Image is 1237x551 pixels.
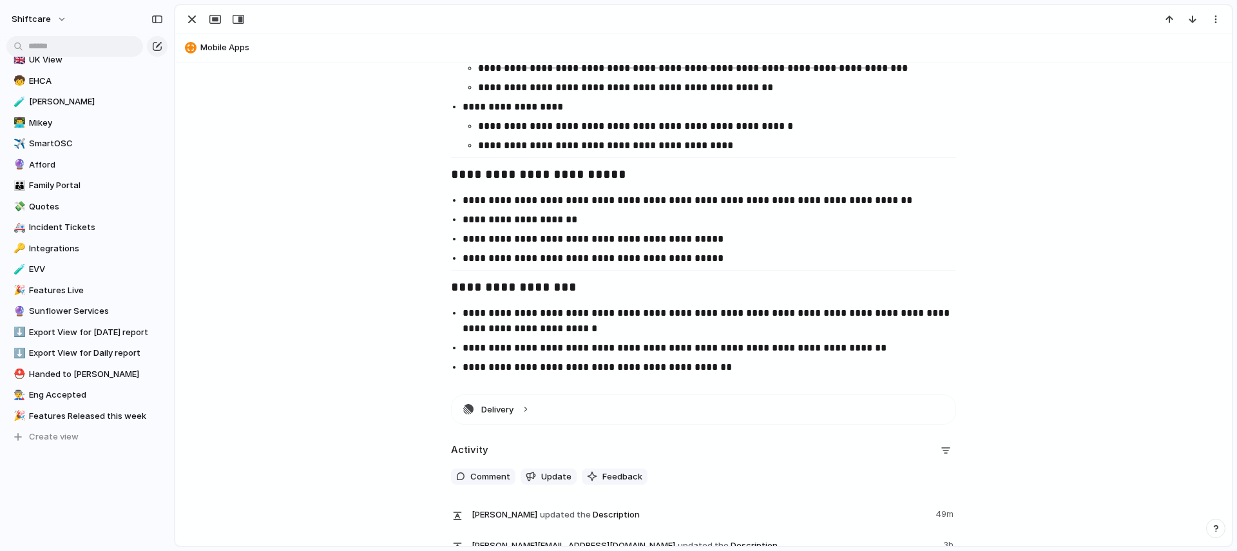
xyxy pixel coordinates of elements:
[12,200,24,213] button: 💸
[29,221,163,234] span: Incident Tickets
[14,137,23,151] div: ✈️
[14,262,23,277] div: 🧪
[12,117,24,130] button: 👨‍💻
[14,346,23,361] div: ⬇️
[14,304,23,319] div: 🔮
[12,347,24,360] button: ⬇️
[12,75,24,88] button: 🧒
[6,281,168,300] a: 🎉Features Live
[14,367,23,382] div: ⛑️
[29,305,163,318] span: Sunflower Services
[12,221,24,234] button: 🚑
[29,137,163,150] span: SmartOSC
[6,260,168,279] a: 🧪EVV
[12,159,24,171] button: 🔮
[6,385,168,405] div: 👨‍🏭Eng Accepted
[12,95,24,108] button: 🧪
[12,389,24,401] button: 👨‍🏭
[451,469,515,485] button: Comment
[14,388,23,403] div: 👨‍🏭
[29,326,163,339] span: Export View for [DATE] report
[14,409,23,423] div: 🎉
[451,443,488,458] h2: Activity
[12,305,24,318] button: 🔮
[29,200,163,213] span: Quotes
[200,41,1226,54] span: Mobile Apps
[6,197,168,217] a: 💸Quotes
[6,176,168,195] a: 👪Family Portal
[29,263,163,276] span: EVV
[29,179,163,192] span: Family Portal
[12,284,24,297] button: 🎉
[521,469,577,485] button: Update
[6,155,168,175] a: 🔮Afford
[14,95,23,110] div: 🧪
[6,407,168,426] a: 🎉Features Released this week
[6,72,168,91] a: 🧒EHCA
[12,410,24,423] button: 🎉
[29,389,163,401] span: Eng Accepted
[12,13,51,26] span: shiftcare
[12,137,24,150] button: ✈️
[14,199,23,214] div: 💸
[6,343,168,363] a: ⬇️Export View for Daily report
[452,395,955,424] button: Delivery
[540,508,591,521] span: updated the
[12,242,24,255] button: 🔑
[29,284,163,297] span: Features Live
[14,115,23,130] div: 👨‍💻
[6,427,168,447] button: Create view
[6,50,168,70] a: 🇬🇧UK View
[6,239,168,258] a: 🔑Integrations
[6,365,168,384] a: ⛑️Handed to [PERSON_NAME]
[14,283,23,298] div: 🎉
[12,179,24,192] button: 👪
[14,325,23,340] div: ⬇️
[935,505,956,521] span: 49m
[14,241,23,256] div: 🔑
[541,470,571,483] span: Update
[181,37,1226,58] button: Mobile Apps
[472,508,537,521] span: [PERSON_NAME]
[14,53,23,68] div: 🇬🇧
[29,242,163,255] span: Integrations
[602,470,642,483] span: Feedback
[470,470,510,483] span: Comment
[6,134,168,153] a: ✈️SmartOSC
[29,430,79,443] span: Create view
[29,368,163,381] span: Handed to [PERSON_NAME]
[6,302,168,321] a: 🔮Sunflower Services
[6,323,168,342] a: ⬇️Export View for [DATE] report
[14,179,23,193] div: 👪
[12,263,24,276] button: 🧪
[14,220,23,235] div: 🚑
[12,53,24,66] button: 🇬🇧
[29,410,163,423] span: Features Released this week
[29,75,163,88] span: EHCA
[29,95,163,108] span: [PERSON_NAME]
[29,159,163,171] span: Afford
[6,218,168,237] a: 🚑Incident Tickets
[12,368,24,381] button: ⛑️
[14,157,23,172] div: 🔮
[582,469,647,485] button: Feedback
[6,113,168,133] a: 👨‍💻Mikey
[6,92,168,111] a: 🧪[PERSON_NAME]
[14,73,23,88] div: 🧒
[472,505,928,523] span: Description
